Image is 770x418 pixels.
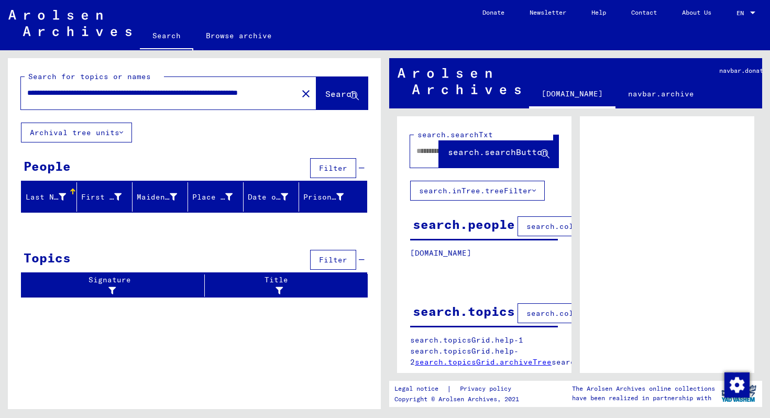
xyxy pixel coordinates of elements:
[303,189,357,205] div: Prisoner #
[81,189,135,205] div: First Name
[193,23,284,48] a: Browse archive
[192,192,233,203] div: Place of Birth
[572,384,715,393] p: The Arolsen Archives online collections
[133,182,188,212] mat-header-cell: Maiden Name
[724,372,750,398] img: Change consent
[615,81,707,106] a: navbar.archive
[300,87,312,100] mat-icon: close
[518,216,657,236] button: search.columnFilter.filter
[398,68,521,94] img: Arolsen_neg.svg
[410,248,558,259] p: [DOMAIN_NAME]
[26,274,196,296] div: Signature
[26,192,66,203] div: Last Name
[439,135,558,168] button: search.searchButton
[319,163,347,173] span: Filter
[526,309,648,318] span: search.columnFilter.filter
[188,182,244,212] mat-header-cell: Place of Birth
[310,250,356,270] button: Filter
[325,89,357,99] span: Search
[137,192,177,203] div: Maiden Name
[303,192,344,203] div: Prisoner #
[319,255,347,265] span: Filter
[137,189,190,205] div: Maiden Name
[526,222,648,231] span: search.columnFilter.filter
[140,23,193,50] a: Search
[417,130,493,139] mat-label: search.searchTxt
[26,189,79,205] div: Last Name
[413,302,515,321] div: search.topics
[529,81,615,108] a: [DOMAIN_NAME]
[244,182,299,212] mat-header-cell: Date of Birth
[299,182,367,212] mat-header-cell: Prisoner #
[415,357,552,367] a: search.topicsGrid.archiveTree
[24,157,71,175] div: People
[248,192,288,203] div: Date of Birth
[209,274,347,296] div: Title
[518,303,657,323] button: search.columnFilter.filter
[192,189,246,205] div: Place of Birth
[77,182,133,212] mat-header-cell: First Name
[410,335,558,368] p: search.topicsGrid.help-1 search.topicsGrid.help-2 search.topicsGrid.manually.
[28,72,151,81] mat-label: Search for topics or names
[21,123,132,142] button: Archival tree units
[248,189,301,205] div: Date of Birth
[24,248,71,267] div: Topics
[413,215,515,234] div: search.people
[394,383,524,394] div: |
[316,77,368,109] button: Search
[310,158,356,178] button: Filter
[736,9,748,17] span: EN
[448,147,547,157] span: search.searchButton
[8,10,131,36] img: Arolsen_neg.svg
[719,380,758,406] img: yv_logo.png
[21,182,77,212] mat-header-cell: Last Name
[410,181,545,201] button: search.inTree.treeFilter
[81,192,122,203] div: First Name
[394,394,524,404] p: Copyright © Arolsen Archives, 2021
[572,393,715,403] p: have been realized in partnership with
[26,274,207,296] div: Signature
[209,274,357,296] div: Title
[452,383,524,394] a: Privacy policy
[394,383,447,394] a: Legal notice
[295,83,316,104] button: Clear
